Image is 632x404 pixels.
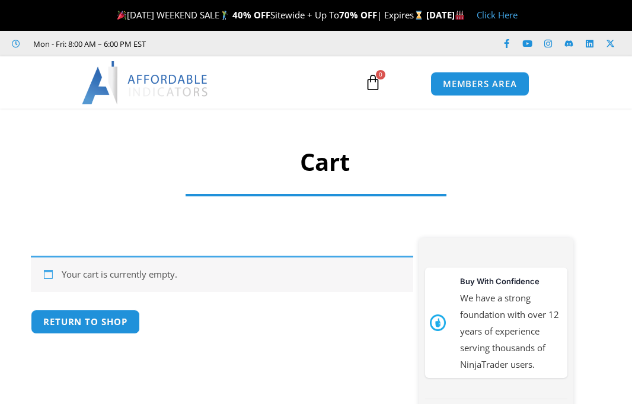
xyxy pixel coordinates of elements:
strong: 70% OFF [339,9,377,21]
span: Mon - Fri: 8:00 AM – 6:00 PM EST [30,37,146,51]
a: 0 [347,65,399,100]
strong: [DATE] [426,9,465,21]
a: MEMBERS AREA [430,72,529,96]
a: Return to shop [31,310,140,334]
img: 🏌️‍♂️ [220,11,229,20]
strong: 40% OFF [232,9,270,21]
iframe: Customer reviews powered by Trustpilot [155,38,333,50]
h3: Buy With Confidence [460,272,562,290]
img: mark thumbs good 43913 | Affordable Indicators – NinjaTrader [430,314,446,331]
span: 0 [376,70,385,79]
p: We have a strong foundation with over 12 years of experience serving thousands of NinjaTrader users. [460,290,562,373]
span: [DATE] WEEKEND SALE Sitewide + Up To | Expires [114,9,426,21]
span: MEMBERS AREA [443,79,517,88]
h1: Cart [18,145,632,179]
img: LogoAI | Affordable Indicators – NinjaTrader [82,61,209,104]
img: ⌛ [414,11,423,20]
a: Click Here [477,9,518,21]
div: Your cart is currently empty. [31,256,413,292]
img: 🎉 [117,11,126,20]
img: 🏭 [455,11,464,20]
